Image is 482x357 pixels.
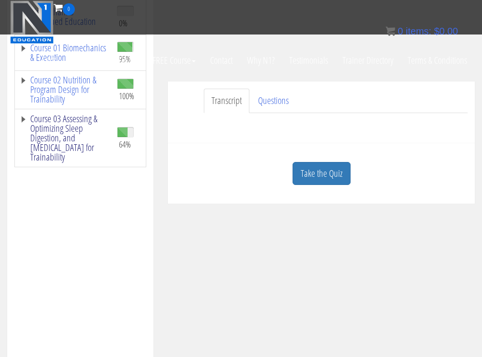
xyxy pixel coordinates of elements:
a: Testimonials [282,44,335,77]
span: $ [434,26,439,36]
a: 0 [54,1,75,14]
a: Trainer Directory [335,44,400,77]
span: items: [406,26,431,36]
a: Why N1? [240,44,282,77]
bdi: 0.00 [434,26,458,36]
a: Questions [250,89,296,113]
a: Contact [203,44,240,77]
span: 64% [119,139,131,150]
img: icon11.png [386,26,395,36]
a: Course 01 Biomechanics & Execution [20,43,107,62]
span: 0 [63,3,75,15]
span: 100% [119,91,134,101]
a: Certs [35,44,64,77]
img: n1-education [10,0,54,44]
a: Course 02 Nutrition & Program Design for Trainability [20,75,107,104]
span: 0 [398,26,403,36]
a: Transcript [204,89,249,113]
a: Course List [64,44,111,77]
a: Take the Quiz [293,162,351,185]
a: Terms & Conditions [400,44,474,77]
a: 0 items: $0.00 [386,26,458,36]
a: Course 03 Assessing & Optimizing Sleep Digestion, and [MEDICAL_DATA] for Trainability [20,114,107,162]
a: FREE Course [145,44,203,77]
a: Events [111,44,145,77]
